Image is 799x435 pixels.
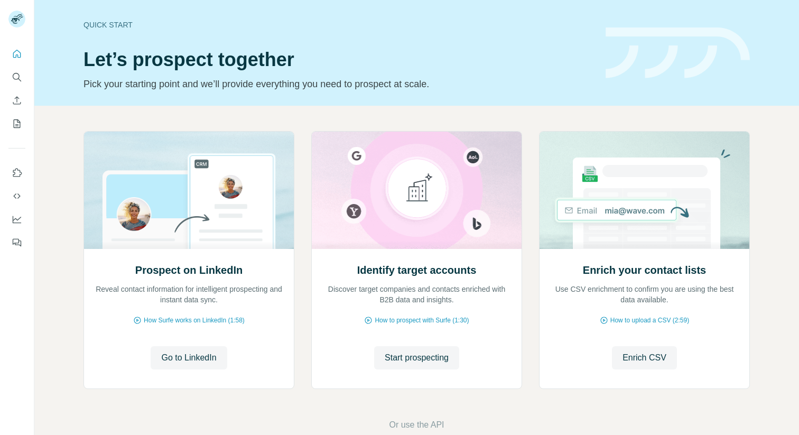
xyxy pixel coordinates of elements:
button: Or use the API [389,419,444,431]
p: Discover target companies and contacts enriched with B2B data and insights. [322,284,511,305]
button: Start prospecting [374,346,459,369]
button: Use Surfe API [8,187,25,206]
img: banner [606,27,750,79]
button: Quick start [8,44,25,63]
h1: Let’s prospect together [83,49,593,70]
p: Use CSV enrichment to confirm you are using the best data available. [550,284,739,305]
img: Identify target accounts [311,132,522,249]
span: How to prospect with Surfe (1:30) [375,316,469,325]
button: Enrich CSV [8,91,25,110]
h2: Enrich your contact lists [583,263,706,277]
h2: Identify target accounts [357,263,477,277]
button: Use Surfe on LinkedIn [8,163,25,182]
img: Enrich your contact lists [539,132,750,249]
span: Go to LinkedIn [161,351,216,364]
span: How Surfe works on LinkedIn (1:58) [144,316,245,325]
p: Reveal contact information for intelligent prospecting and instant data sync. [95,284,283,305]
button: Go to LinkedIn [151,346,227,369]
span: Start prospecting [385,351,449,364]
button: Search [8,68,25,87]
button: Feedback [8,233,25,252]
span: Enrich CSV [623,351,666,364]
p: Pick your starting point and we’ll provide everything you need to prospect at scale. [83,77,593,91]
h2: Prospect on LinkedIn [135,263,243,277]
button: Dashboard [8,210,25,229]
div: Quick start [83,20,593,30]
button: Enrich CSV [612,346,677,369]
span: How to upload a CSV (2:59) [610,316,689,325]
img: Prospect on LinkedIn [83,132,294,249]
button: My lists [8,114,25,133]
